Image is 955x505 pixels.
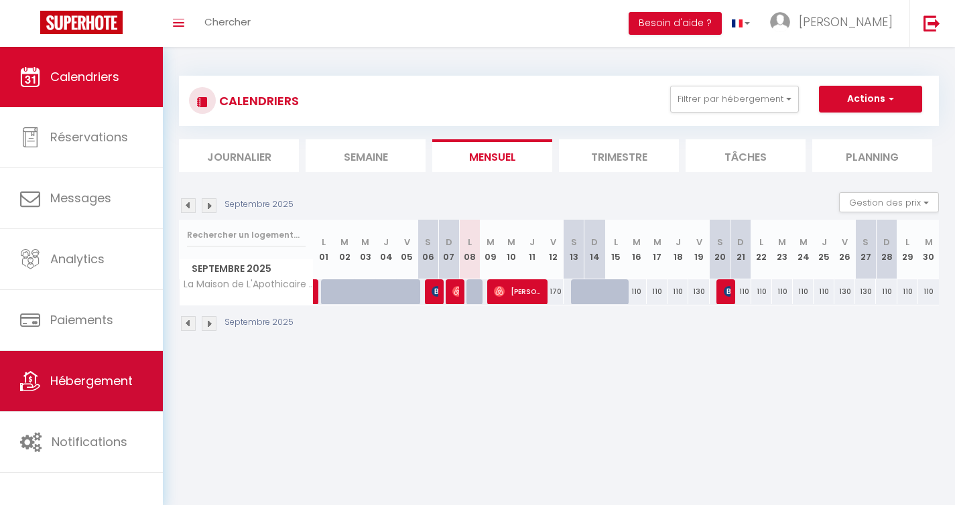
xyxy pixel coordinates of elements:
th: 17 [647,220,667,279]
abbr: V [842,236,848,248]
abbr: S [717,236,723,248]
th: 19 [688,220,709,279]
th: 25 [814,220,834,279]
span: Hébergement [50,372,133,389]
span: [PERSON_NAME] [799,13,893,30]
span: [PERSON_NAME] [452,279,459,304]
abbr: L [759,236,763,248]
th: 05 [397,220,418,279]
span: [PERSON_NAME] [432,279,438,304]
img: Super Booking [40,11,123,34]
th: 14 [584,220,605,279]
th: 28 [876,220,897,279]
span: Messages [50,190,111,206]
input: Rechercher un logement... [187,223,306,247]
span: Chercher [204,15,251,29]
th: 10 [501,220,521,279]
button: Actions [819,86,922,113]
abbr: L [322,236,326,248]
abbr: J [676,236,681,248]
div: 170 [543,279,564,304]
button: Ouvrir le widget de chat LiveChat [11,5,51,46]
th: 06 [418,220,438,279]
li: Journalier [179,139,299,172]
abbr: M [633,236,641,248]
th: 03 [355,220,376,279]
abbr: M [800,236,808,248]
th: 01 [314,220,334,279]
abbr: D [883,236,890,248]
abbr: M [925,236,933,248]
abbr: V [404,236,410,248]
p: Septembre 2025 [225,316,294,329]
li: Trimestre [559,139,679,172]
th: 27 [855,220,876,279]
div: 110 [751,279,772,304]
li: Tâches [686,139,806,172]
th: 09 [480,220,501,279]
th: 08 [459,220,480,279]
abbr: J [529,236,535,248]
span: Réservations [50,129,128,145]
div: 110 [814,279,834,304]
div: 130 [855,279,876,304]
div: 110 [897,279,918,304]
div: 110 [730,279,751,304]
abbr: S [425,236,431,248]
th: 13 [564,220,584,279]
th: 12 [543,220,564,279]
abbr: L [614,236,618,248]
th: 23 [772,220,793,279]
span: [PERSON_NAME] [494,279,542,304]
h3: CALENDRIERS [216,86,299,116]
button: Besoin d'aide ? [629,12,722,35]
abbr: M [487,236,495,248]
abbr: S [863,236,869,248]
span: Calendriers [50,68,119,85]
img: logout [924,15,940,31]
th: 30 [918,220,939,279]
abbr: V [696,236,702,248]
span: La Maison de L'Apothicaire - Balnéo 4 étoiles [182,279,316,289]
th: 16 [626,220,647,279]
abbr: J [383,236,389,248]
abbr: D [591,236,598,248]
button: Gestion des prix [839,192,939,212]
abbr: S [571,236,577,248]
abbr: M [653,236,661,248]
th: 26 [834,220,855,279]
th: 24 [793,220,814,279]
span: Notifications [52,433,127,450]
th: 29 [897,220,918,279]
div: 110 [772,279,793,304]
abbr: M [361,236,369,248]
div: 110 [626,279,647,304]
li: Mensuel [432,139,552,172]
div: 110 [793,279,814,304]
th: 18 [667,220,688,279]
th: 20 [710,220,730,279]
div: 130 [688,279,709,304]
abbr: L [468,236,472,248]
span: [PERSON_NAME] [724,279,730,304]
abbr: L [905,236,909,248]
div: 110 [876,279,897,304]
abbr: D [737,236,744,248]
th: 22 [751,220,772,279]
th: 04 [376,220,397,279]
li: Planning [812,139,932,172]
abbr: M [340,236,348,248]
th: 11 [522,220,543,279]
p: Septembre 2025 [225,198,294,211]
div: 110 [667,279,688,304]
abbr: M [507,236,515,248]
th: 15 [605,220,626,279]
div: 110 [647,279,667,304]
th: 02 [334,220,355,279]
abbr: J [822,236,827,248]
th: 21 [730,220,751,279]
div: 130 [834,279,855,304]
li: Semaine [306,139,426,172]
button: Filtrer par hébergement [670,86,799,113]
span: Analytics [50,250,105,267]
